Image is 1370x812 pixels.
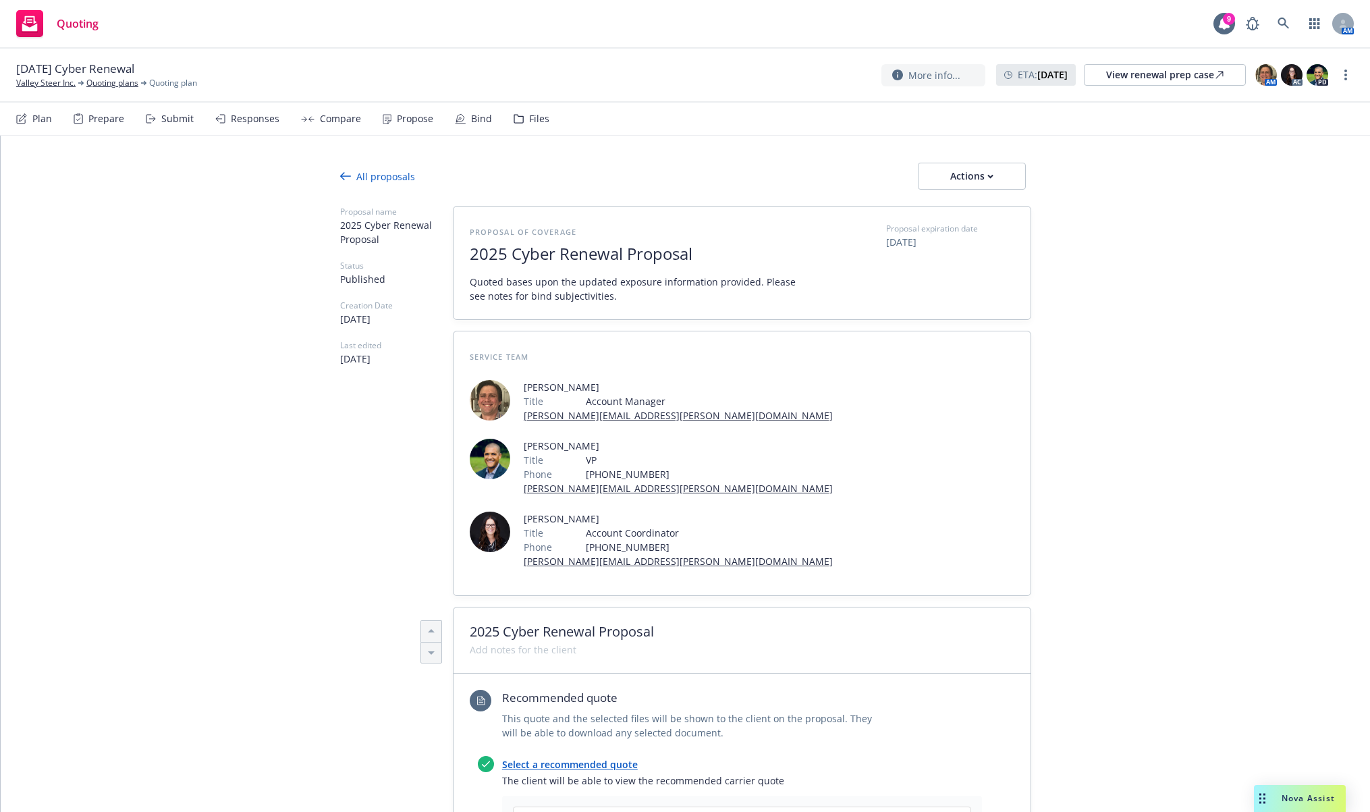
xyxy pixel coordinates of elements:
[320,113,361,124] div: Compare
[470,352,528,362] span: Service Team
[586,526,833,540] span: Account Coordinator
[881,64,985,86] button: More info...
[886,223,978,235] span: Proposal expiration date
[502,690,887,706] span: Recommended quote
[470,244,800,264] span: 2025 Cyber Renewal Proposal
[11,5,104,43] a: Quoting
[1301,10,1328,37] a: Switch app
[586,540,833,554] span: [PHONE_NUMBER]
[940,163,1004,189] div: Actions
[1254,785,1346,812] button: Nova Assist
[340,352,453,366] span: [DATE]
[524,540,552,554] span: Phone
[1338,67,1354,83] a: more
[524,380,833,394] span: [PERSON_NAME]
[470,624,1014,640] span: 2025 Cyber Renewal Proposal
[502,711,887,740] span: This quote and the selected files will be shown to the client on the proposal. They will be able ...
[340,272,453,286] span: Published
[340,260,453,272] span: Status
[1223,13,1235,25] div: 9
[529,113,549,124] div: Files
[524,555,833,568] a: [PERSON_NAME][EMAIL_ADDRESS][PERSON_NAME][DOMAIN_NAME]
[1018,67,1068,82] span: ETA :
[149,77,197,89] span: Quoting plan
[1084,64,1246,86] a: View renewal prep case
[16,77,76,89] a: Valley Steer Inc.
[1239,10,1266,37] a: Report a Bug
[524,394,543,408] span: Title
[886,235,1014,249] span: [DATE]
[470,275,800,303] span: Quoted bases upon the updated exposure information provided. Please see notes for bind subjectivi...
[524,453,543,467] span: Title
[471,113,492,124] div: Bind
[1270,10,1297,37] a: Search
[524,439,833,453] span: [PERSON_NAME]
[908,68,960,82] span: More info...
[86,77,138,89] a: Quoting plans
[470,227,576,237] span: Proposal of coverage
[231,113,279,124] div: Responses
[470,439,510,479] img: employee photo
[524,409,833,422] a: [PERSON_NAME][EMAIL_ADDRESS][PERSON_NAME][DOMAIN_NAME]
[57,18,99,29] span: Quoting
[340,312,453,326] span: [DATE]
[524,482,833,495] a: [PERSON_NAME][EMAIL_ADDRESS][PERSON_NAME][DOMAIN_NAME]
[88,113,124,124] div: Prepare
[524,467,552,481] span: Phone
[524,512,833,526] span: [PERSON_NAME]
[470,512,510,552] img: employee photo
[586,453,833,467] span: VP
[586,467,833,481] span: [PHONE_NUMBER]
[397,113,433,124] div: Propose
[918,163,1026,190] button: Actions
[502,774,982,788] span: The client will be able to view the recommended carrier quote
[161,113,194,124] div: Submit
[470,380,510,421] img: employee photo
[1106,65,1224,85] div: View renewal prep case
[1307,64,1328,86] img: photo
[1281,64,1303,86] img: photo
[1255,64,1277,86] img: photo
[1254,785,1271,812] div: Drag to move
[340,206,453,218] span: Proposal name
[1037,68,1068,81] strong: [DATE]
[32,113,52,124] div: Plan
[340,218,453,246] span: 2025 Cyber Renewal Proposal
[1282,792,1335,804] span: Nova Assist
[502,758,638,771] a: Select a recommended quote
[16,61,134,77] span: [DATE] Cyber Renewal
[586,394,833,408] span: Account Manager
[340,169,415,184] div: All proposals
[340,340,453,352] span: Last edited
[340,300,453,312] span: Creation Date
[524,526,543,540] span: Title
